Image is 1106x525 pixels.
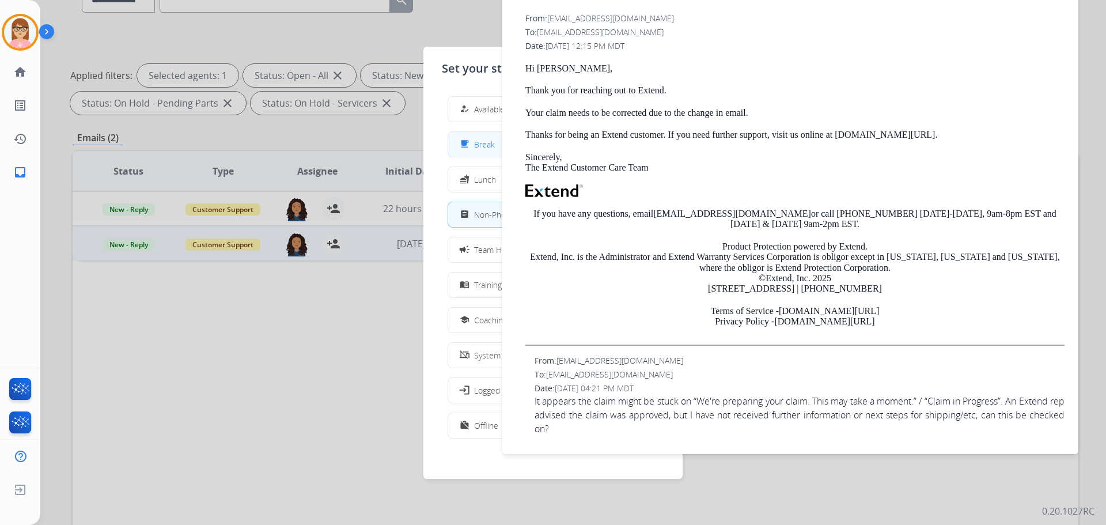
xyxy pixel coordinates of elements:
p: Your claim needs to be corrected due to the change in email. [525,108,1065,118]
button: Coaching [448,308,658,333]
span: Logged In [474,384,509,396]
a: [EMAIL_ADDRESS][DOMAIN_NAME] [653,209,811,218]
mat-icon: fastfood [460,175,469,184]
span: System Issue [474,349,522,361]
mat-icon: login [459,384,470,396]
p: If you have any questions, email or call [PHONE_NUMBER] [DATE]-[DATE], 9am-8pm EST and [DATE] & [... [525,209,1065,230]
a: [DOMAIN_NAME][URL] [774,316,874,326]
span: [EMAIL_ADDRESS][DOMAIN_NAME] [546,369,673,380]
mat-icon: free_breakfast [460,139,469,149]
span: Team Huddle [474,244,522,256]
div: To: [535,369,1065,380]
button: System Issue [448,343,658,368]
mat-icon: phonelink_off [460,350,469,360]
p: Thanks for being an Extend customer. If you need further support, visit us online at [DOMAIN_NAME... [525,130,1065,140]
p: Thank you for reaching out to Extend. [525,85,1065,96]
p: Hi [PERSON_NAME], [525,63,1065,74]
div: From: [535,355,1065,367]
p: Sincerely, The Extend Customer Care Team [525,152,1065,173]
img: avatar [4,16,36,48]
button: Lunch [448,167,658,192]
div: To: [525,27,1065,38]
mat-icon: how_to_reg [460,104,469,114]
span: [DATE] 12:15 PM MDT [546,40,624,51]
mat-icon: list_alt [13,99,27,112]
span: Set your status [442,61,527,77]
mat-icon: history [13,132,27,146]
span: [DATE] 04:21 PM MDT [555,383,634,394]
mat-icon: inbox [13,165,27,179]
mat-icon: campaign [459,244,470,255]
span: Training [474,279,502,291]
span: Break [474,138,495,150]
button: Logged In [448,378,658,403]
mat-icon: home [13,65,27,79]
div: From: [525,13,1065,24]
button: Team Huddle [448,237,658,262]
a: [DOMAIN_NAME][URL] [779,306,879,316]
span: [EMAIL_ADDRESS][DOMAIN_NAME] [537,27,664,37]
span: Lunch [474,173,496,186]
mat-icon: menu_book [460,280,469,290]
span: Coaching [474,314,507,326]
span: It appears the claim might be stuck on “We're preparing your claim. This may take a moment.” / “C... [535,394,1065,436]
mat-icon: work_off [460,421,469,430]
img: Extend Logo [525,184,583,197]
button: Training [448,273,658,297]
button: Available [448,97,658,122]
mat-icon: assignment [460,210,469,220]
button: Non-Phone Queue [448,202,658,227]
span: Offline [474,420,498,432]
p: Terms of Service - Privacy Policy - [525,306,1065,327]
mat-icon: school [460,315,469,325]
span: [EMAIL_ADDRESS][DOMAIN_NAME] [556,355,683,366]
span: Available [474,103,505,115]
span: [EMAIL_ADDRESS][DOMAIN_NAME] [547,13,674,24]
p: Product Protection powered by Extend. Extend, Inc. is the Administrator and Extend Warranty Servi... [525,241,1065,294]
div: Date: [525,40,1065,52]
p: 0.20.1027RC [1042,504,1094,518]
button: Break [448,132,658,157]
button: Offline [448,413,658,438]
div: Date: [535,383,1065,394]
span: Non-Phone Queue [474,209,542,221]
